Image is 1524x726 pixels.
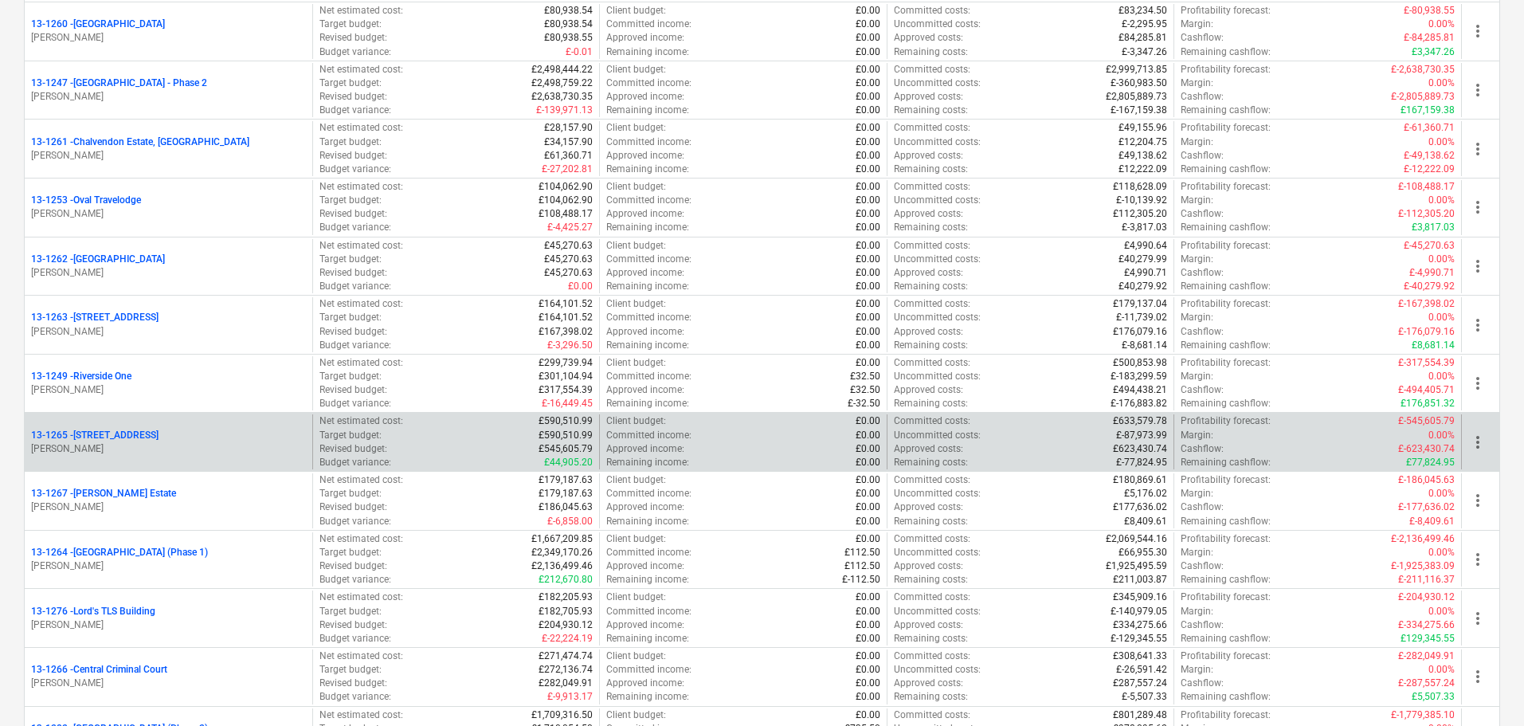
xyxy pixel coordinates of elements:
p: Uncommitted costs : [894,194,981,207]
p: Budget variance : [319,280,391,293]
p: £0.00 [856,104,880,117]
p: £0.00 [568,280,593,293]
p: £545,605.79 [539,442,593,456]
p: £2,498,444.22 [531,63,593,77]
p: £0.00 [856,429,880,442]
p: [PERSON_NAME] [31,207,306,221]
div: 13-1276 -Lord's TLS Building[PERSON_NAME] [31,605,306,632]
p: Remaining income : [606,104,689,117]
p: £0.00 [856,149,880,163]
p: Cashflow : [1181,266,1224,280]
p: Committed income : [606,370,691,383]
p: £-87,973.99 [1116,429,1167,442]
p: Target budget : [319,253,382,266]
p: 0.00% [1428,253,1455,266]
p: Budget variance : [319,339,391,352]
p: [PERSON_NAME] [31,325,306,339]
p: Uncommitted costs : [894,135,981,149]
p: £61,360.71 [544,149,593,163]
p: £179,137.04 [1113,297,1167,311]
p: Committed costs : [894,180,970,194]
div: 13-1247 -[GEOGRAPHIC_DATA] - Phase 2[PERSON_NAME] [31,77,306,104]
p: [PERSON_NAME] [31,677,306,690]
p: 13-1253 - Oval Travelodge [31,194,141,207]
p: Cashflow : [1181,31,1224,45]
p: Target budget : [319,311,382,324]
p: Approved income : [606,442,684,456]
span: more_vert [1468,80,1487,100]
p: Revised budget : [319,149,387,163]
p: Margin : [1181,370,1213,383]
p: £45,270.63 [544,266,593,280]
p: £4,990.64 [1124,239,1167,253]
p: £-80,938.55 [1404,4,1455,18]
p: Approved income : [606,90,684,104]
p: Cashflow : [1181,207,1224,221]
p: £0.00 [856,90,880,104]
p: [PERSON_NAME] [31,31,306,45]
p: £317,554.39 [539,383,593,397]
p: Client budget : [606,239,666,253]
p: Approved costs : [894,207,963,221]
p: Client budget : [606,180,666,194]
div: 13-1264 -[GEOGRAPHIC_DATA] (Phase 1)[PERSON_NAME] [31,546,306,573]
p: Approved costs : [894,325,963,339]
p: Remaining costs : [894,45,968,59]
p: £3,347.26 [1412,45,1455,59]
p: Margin : [1181,253,1213,266]
p: Revised budget : [319,325,387,339]
p: Client budget : [606,356,666,370]
span: more_vert [1468,22,1487,41]
p: Revised budget : [319,31,387,45]
p: Budget variance : [319,45,391,59]
p: Profitability forecast : [1181,414,1271,428]
p: Margin : [1181,311,1213,324]
p: Revised budget : [319,207,387,221]
p: £49,155.96 [1119,121,1167,135]
p: £80,938.55 [544,31,593,45]
p: £590,510.99 [539,414,593,428]
p: £0.00 [856,31,880,45]
p: Net estimated cost : [319,239,403,253]
p: Client budget : [606,414,666,428]
p: Budget variance : [319,104,391,117]
p: Approved income : [606,207,684,221]
p: £-61,360.71 [1404,121,1455,135]
p: £0.00 [856,339,880,352]
p: £104,062.90 [539,194,593,207]
p: £-16,449.45 [542,397,593,410]
p: 13-1263 - [STREET_ADDRESS] [31,311,159,324]
p: Remaining costs : [894,163,968,176]
p: £0.00 [856,221,880,234]
p: Committed costs : [894,239,970,253]
p: £28,157.90 [544,121,593,135]
p: Approved income : [606,325,684,339]
p: Remaining income : [606,339,689,352]
p: Approved costs : [894,266,963,280]
p: Remaining costs : [894,397,968,410]
p: 0.00% [1428,311,1455,324]
p: 0.00% [1428,135,1455,149]
p: Budget variance : [319,456,391,469]
p: Committed income : [606,311,691,324]
p: Cashflow : [1181,149,1224,163]
p: 0.00% [1428,194,1455,207]
p: £84,285.81 [1119,31,1167,45]
p: £2,805,889.73 [1106,90,1167,104]
p: 13-1265 - [STREET_ADDRESS] [31,429,159,442]
p: Budget variance : [319,221,391,234]
p: 0.00% [1428,429,1455,442]
p: Margin : [1181,18,1213,31]
p: Remaining cashflow : [1181,339,1271,352]
div: 13-1260 -[GEOGRAPHIC_DATA][PERSON_NAME] [31,18,306,45]
p: £-139,971.13 [536,104,593,117]
p: Remaining costs : [894,280,968,293]
p: £-10,139.92 [1116,194,1167,207]
p: Remaining costs : [894,339,968,352]
p: Profitability forecast : [1181,356,1271,370]
p: £0.00 [856,135,880,149]
p: £12,222.09 [1119,163,1167,176]
p: £44,905.20 [544,456,593,469]
p: Remaining income : [606,163,689,176]
p: Profitability forecast : [1181,121,1271,135]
